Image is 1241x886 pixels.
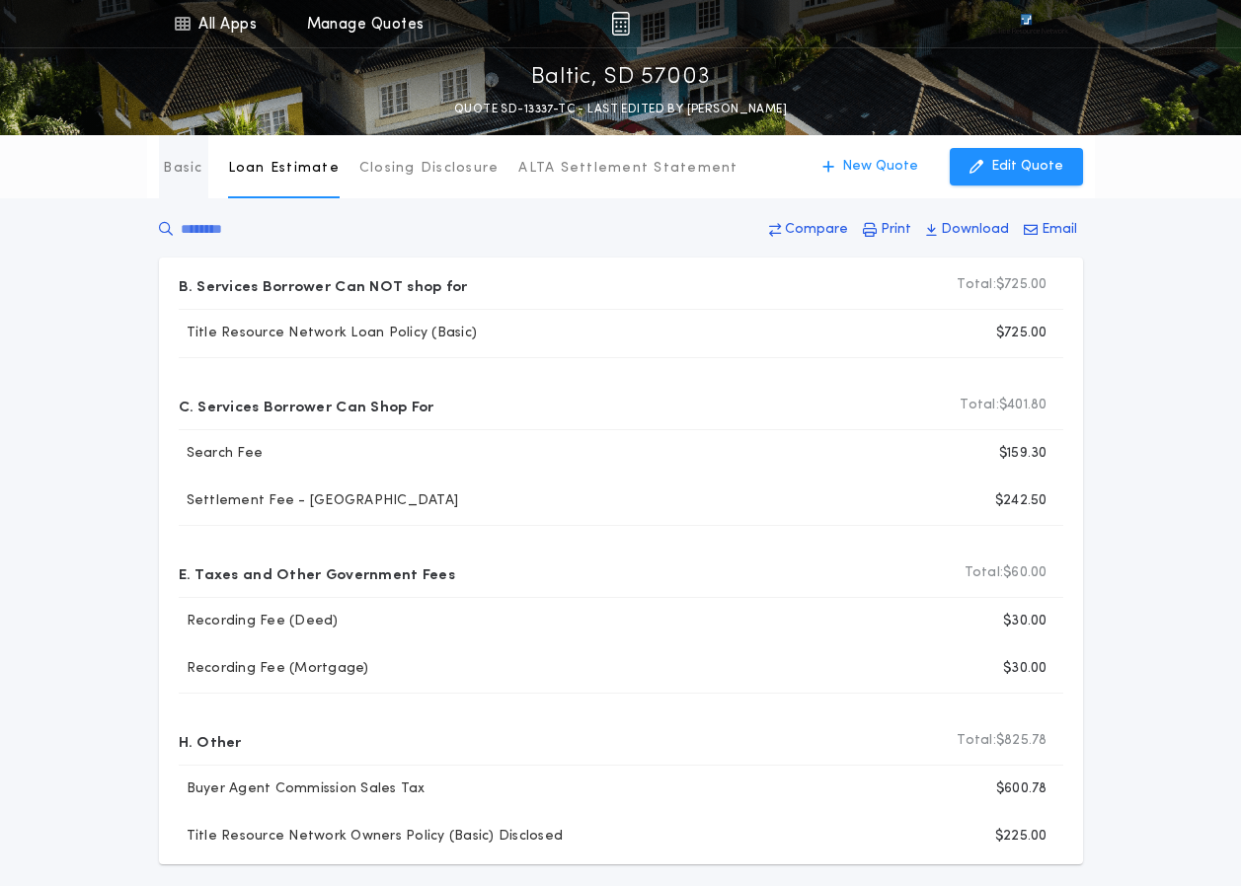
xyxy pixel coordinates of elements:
p: Print [881,220,911,240]
b: Total: [957,275,996,295]
p: $725.00 [957,275,1047,295]
p: $401.80 [960,396,1047,415]
p: $30.00 [1003,659,1047,679]
b: Total: [960,396,999,415]
p: C. Services Borrower Can Shop For [179,390,434,421]
p: Recording Fee (Deed) [179,612,339,631]
img: vs-icon [984,14,1067,34]
p: Title Resource Network Owners Policy (Basic) Disclosed [179,827,564,847]
p: H. Other [179,725,242,757]
p: B. Services Borrower Can NOT shop for [179,269,468,301]
p: $242.50 [995,491,1047,511]
img: img [611,12,630,36]
p: Download [941,220,1009,240]
b: Total: [957,731,996,751]
p: $825.78 [957,731,1047,751]
p: Baltic, SD 57003 [531,62,711,94]
p: $159.30 [999,444,1047,464]
button: Download [920,212,1015,248]
p: Buyer Agent Commission Sales Tax [179,779,426,799]
p: Title Resource Network Loan Policy (Basic) [179,324,478,343]
p: Recording Fee (Mortgage) [179,659,369,679]
p: $225.00 [995,827,1047,847]
button: Edit Quote [950,148,1083,185]
p: $725.00 [996,324,1047,343]
p: Basic [163,159,202,179]
p: Compare [785,220,848,240]
b: Total: [965,563,1004,583]
button: Email [1018,212,1083,248]
p: $60.00 [965,563,1047,583]
p: New Quote [842,157,918,177]
button: New Quote [803,148,938,185]
p: ALTA Settlement Statement [518,159,737,179]
p: Loan Estimate [228,159,340,179]
p: E. Taxes and Other Government Fees [179,557,455,589]
p: Email [1042,220,1077,240]
button: Compare [763,212,854,248]
p: $30.00 [1003,612,1047,631]
p: Closing Disclosure [359,159,500,179]
button: Print [857,212,917,248]
p: Edit Quote [991,157,1063,177]
p: $600.78 [996,779,1047,799]
p: QUOTE SD-13337-TC - LAST EDITED BY [PERSON_NAME] [454,100,787,119]
p: Search Fee [179,444,264,464]
p: Settlement Fee - [GEOGRAPHIC_DATA] [179,491,459,511]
